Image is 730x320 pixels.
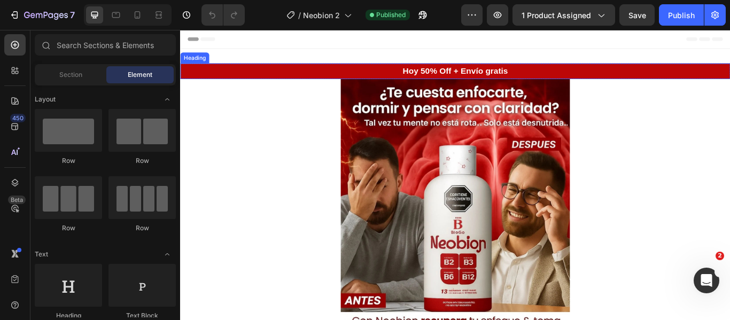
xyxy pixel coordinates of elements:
button: 7 [4,4,80,26]
span: 1 product assigned [522,10,591,21]
div: Undo/Redo [201,4,245,26]
div: Publish [668,10,695,21]
div: Row [35,156,102,166]
div: Heading [2,28,32,37]
span: 2 [716,252,724,260]
div: Row [108,223,176,233]
span: Save [628,11,646,20]
div: Row [35,223,102,233]
span: Hoy 50% Off + Envío gratis [259,43,382,53]
span: Neobion 2 [303,10,340,21]
div: Row [108,156,176,166]
button: Publish [659,4,704,26]
button: Save [619,4,655,26]
span: Text [35,249,48,259]
p: 7 [70,9,75,21]
span: Section [59,70,82,80]
input: Search Sections & Elements [35,34,176,56]
iframe: Design area [180,30,730,320]
span: Layout [35,95,56,104]
button: 1 product assigned [512,4,615,26]
span: Published [376,10,406,20]
div: 450 [10,114,26,122]
span: Element [128,70,152,80]
iframe: Intercom live chat [694,268,719,293]
span: / [298,10,301,21]
span: Toggle open [159,246,176,263]
span: Toggle open [159,91,176,108]
div: Beta [8,196,26,204]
